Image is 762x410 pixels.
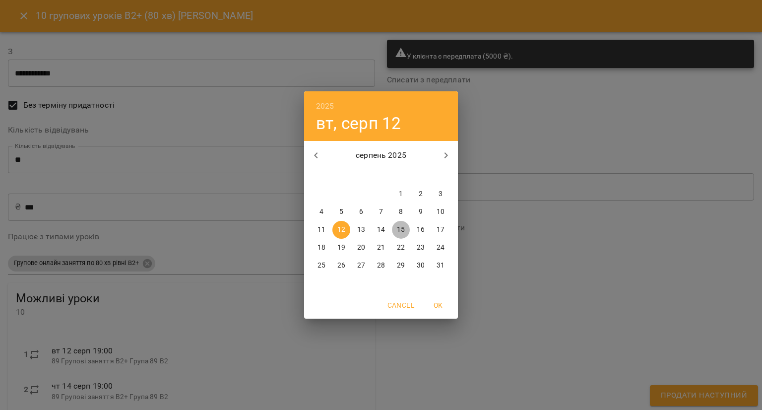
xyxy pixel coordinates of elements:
[337,243,345,253] p: 19
[419,207,423,217] p: 9
[372,239,390,257] button: 21
[377,243,385,253] p: 21
[352,239,370,257] button: 20
[357,243,365,253] p: 20
[422,296,454,314] button: OK
[352,170,370,180] span: ср
[397,243,405,253] p: 22
[313,203,330,221] button: 4
[437,243,444,253] p: 24
[437,207,444,217] p: 10
[372,257,390,274] button: 28
[419,189,423,199] p: 2
[352,257,370,274] button: 27
[332,170,350,180] span: вт
[383,296,418,314] button: Cancel
[412,185,430,203] button: 2
[332,257,350,274] button: 26
[317,261,325,271] p: 25
[432,257,449,274] button: 31
[417,243,425,253] p: 23
[372,221,390,239] button: 14
[432,221,449,239] button: 17
[377,261,385,271] p: 28
[313,239,330,257] button: 18
[332,203,350,221] button: 5
[352,203,370,221] button: 6
[332,239,350,257] button: 19
[339,207,343,217] p: 5
[412,170,430,180] span: сб
[426,299,450,311] span: OK
[437,225,444,235] p: 17
[412,239,430,257] button: 23
[337,225,345,235] p: 12
[357,225,365,235] p: 13
[392,185,410,203] button: 1
[392,170,410,180] span: пт
[412,203,430,221] button: 9
[392,239,410,257] button: 22
[432,185,449,203] button: 3
[432,170,449,180] span: нд
[337,261,345,271] p: 26
[397,225,405,235] p: 15
[439,189,443,199] p: 3
[377,225,385,235] p: 14
[392,203,410,221] button: 8
[352,221,370,239] button: 13
[392,257,410,274] button: 29
[372,203,390,221] button: 7
[399,189,403,199] p: 1
[313,257,330,274] button: 25
[359,207,363,217] p: 6
[319,207,323,217] p: 4
[332,221,350,239] button: 12
[328,149,435,161] p: серпень 2025
[412,221,430,239] button: 16
[317,243,325,253] p: 18
[313,221,330,239] button: 11
[379,207,383,217] p: 7
[372,170,390,180] span: чт
[412,257,430,274] button: 30
[387,299,414,311] span: Cancel
[432,239,449,257] button: 24
[316,99,334,113] button: 2025
[317,225,325,235] p: 11
[316,113,401,134] button: вт, серп 12
[437,261,444,271] p: 31
[397,261,405,271] p: 29
[357,261,365,271] p: 27
[313,170,330,180] span: пн
[432,203,449,221] button: 10
[399,207,403,217] p: 8
[417,261,425,271] p: 30
[417,225,425,235] p: 16
[392,221,410,239] button: 15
